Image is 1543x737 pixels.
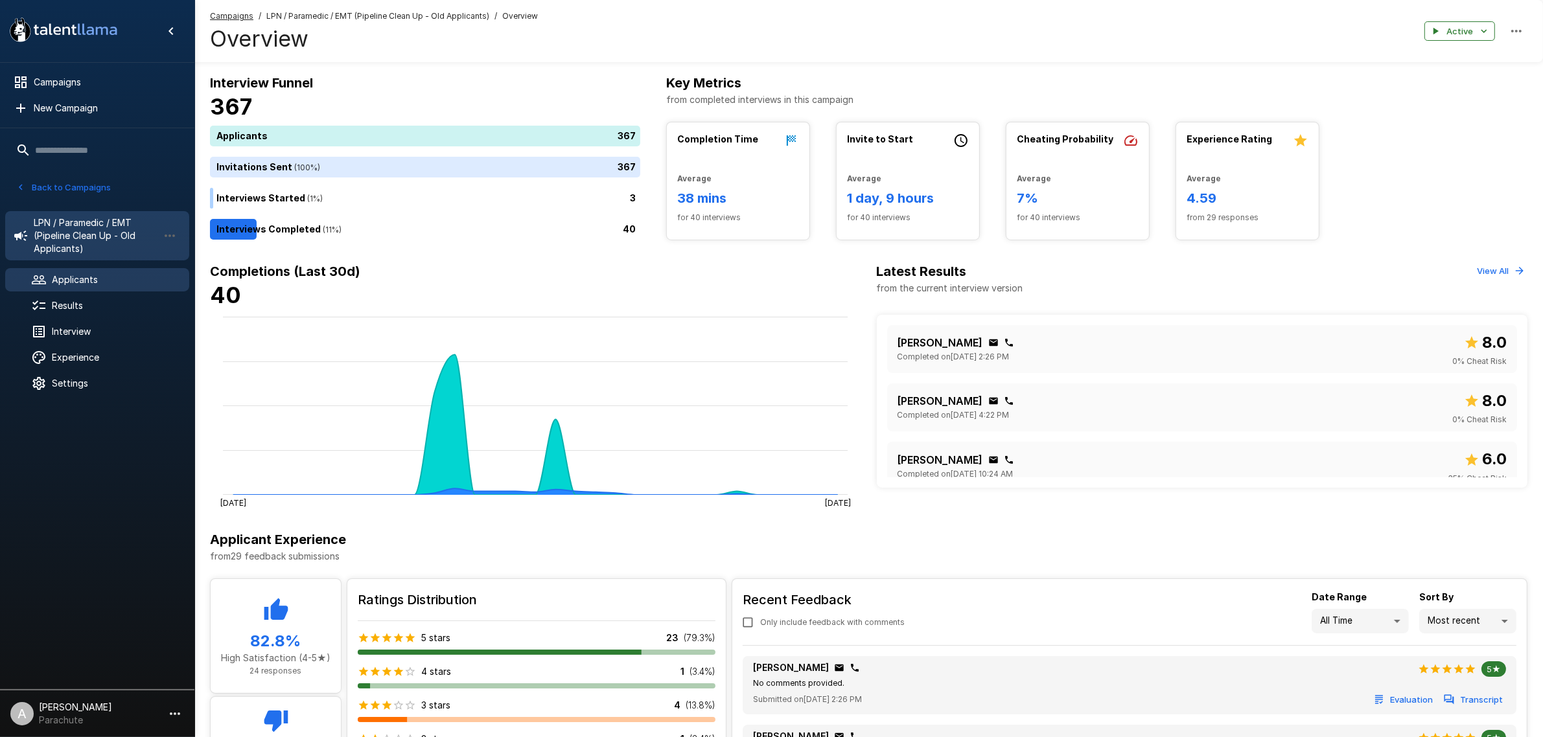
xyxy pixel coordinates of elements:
[220,497,246,507] tspan: [DATE]
[421,665,451,678] p: 4 stars
[1004,396,1014,406] div: Click to copy
[502,10,538,23] span: Overview
[210,25,538,52] h4: Overview
[1441,690,1506,710] button: Transcript
[898,393,983,409] p: [PERSON_NAME]
[210,264,360,279] b: Completions (Last 30d)
[1424,21,1495,41] button: Active
[690,665,715,678] p: ( 3.4 %)
[674,699,680,712] p: 4
[684,631,715,644] p: ( 79.3 %)
[825,497,851,507] tspan: [DATE]
[221,652,331,664] p: High Satisfaction (4-5★)
[898,468,1014,481] span: Completed on [DATE] 10:24 AM
[988,396,999,406] div: Click to copy
[753,693,862,706] span: Submitted on [DATE] 2:26 PM
[1464,389,1507,413] span: Overall score out of 10
[358,589,715,610] h6: Ratings Distribution
[847,188,969,209] h6: 1 day, 9 hours
[677,188,799,209] h6: 38 mins
[494,10,497,23] span: /
[221,631,331,652] h5: 82.8 %
[898,409,1010,422] span: Completed on [DATE] 4:22 PM
[1419,609,1516,633] div: Most recent
[850,663,860,673] div: Click to copy
[898,335,983,350] p: [PERSON_NAME]
[877,264,967,279] b: Latest Results
[1474,261,1527,281] button: View All
[210,75,313,91] b: Interview Funnel
[677,133,758,144] b: Completion Time
[1371,690,1436,710] button: Evaluation
[743,589,915,610] h6: Recent Feedback
[1017,133,1113,144] b: Cheating Probability
[421,631,450,644] p: 5 stars
[1464,447,1507,471] span: Overall score out of 10
[988,337,999,348] div: Click to copy
[1448,472,1507,485] span: 35 % Cheat Risk
[250,666,302,675] span: 24 responses
[630,192,636,205] p: 3
[210,550,1527,563] p: from 29 feedback submissions
[686,699,715,712] p: ( 13.8 %)
[1004,337,1014,348] div: Click to copy
[1187,174,1221,183] b: Average
[618,161,636,174] p: 367
[1017,211,1139,224] span: for 40 interviews
[1482,391,1507,410] b: 8.0
[898,350,1010,363] span: Completed on [DATE] 2:26 PM
[1452,413,1507,426] span: 0 % Cheat Risk
[210,93,252,120] b: 367
[1312,609,1409,633] div: All Time
[210,282,241,308] b: 40
[898,452,983,468] p: [PERSON_NAME]
[680,665,684,678] p: 1
[1419,591,1454,602] b: Sort By
[760,616,905,629] span: Only include feedback with comments
[666,93,1527,106] p: from completed interviews in this campaign
[988,455,999,465] div: Click to copy
[1017,188,1139,209] h6: 7%
[877,282,1023,295] p: from the current interview version
[618,130,636,143] p: 367
[623,223,636,236] p: 40
[1004,455,1014,465] div: Click to copy
[1482,449,1507,468] b: 6.0
[753,661,829,674] p: [PERSON_NAME]
[677,211,799,224] span: for 40 interviews
[210,532,346,547] b: Applicant Experience
[666,631,679,644] p: 23
[1452,355,1507,368] span: 0 % Cheat Risk
[847,174,881,183] b: Average
[753,678,844,688] span: No comments provided.
[1482,333,1507,352] b: 8.0
[1017,174,1051,183] b: Average
[1464,330,1507,355] span: Overall score out of 10
[1187,211,1308,224] span: from 29 responses
[847,133,913,144] b: Invite to Start
[210,11,253,21] u: Campaigns
[677,174,712,183] b: Average
[834,663,844,673] div: Click to copy
[847,211,969,224] span: for 40 interviews
[421,699,450,712] p: 3 stars
[1481,664,1506,674] span: 5★
[1187,133,1272,144] b: Experience Rating
[1187,188,1308,209] h6: 4.59
[1312,591,1367,602] b: Date Range
[666,75,741,91] b: Key Metrics
[266,10,489,23] span: LPN / Paramedic / EMT (Pipeline Clean Up - Old Applicants)
[259,10,261,23] span: /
